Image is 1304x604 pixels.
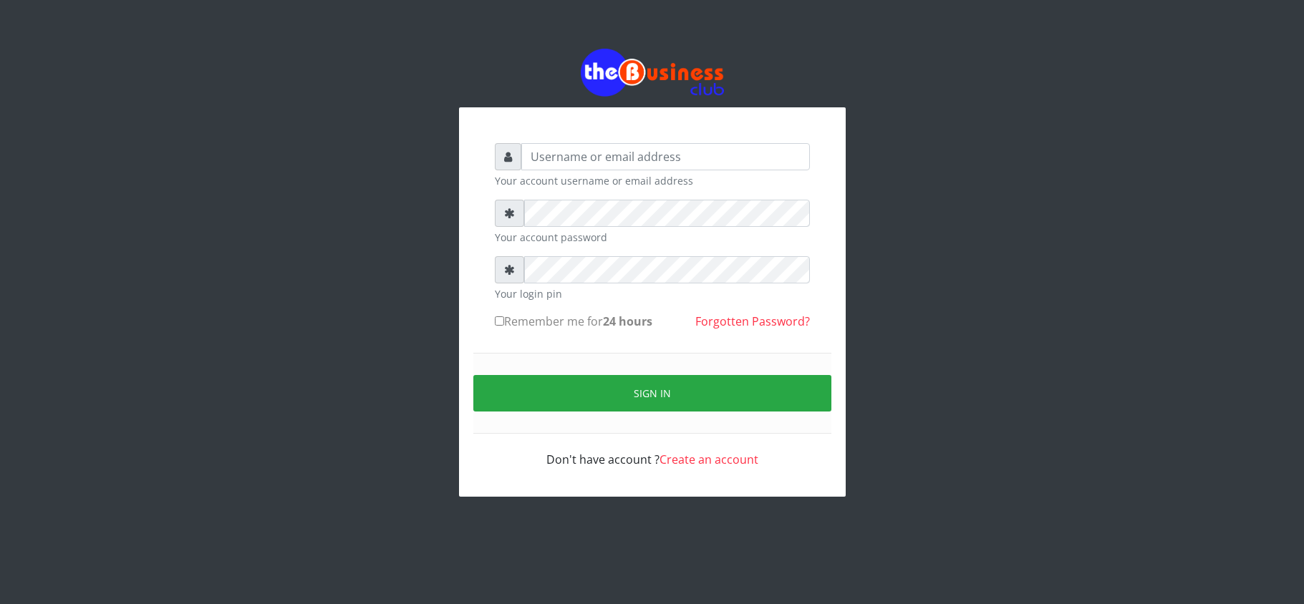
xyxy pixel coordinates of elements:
[495,316,504,326] input: Remember me for24 hours
[495,173,810,188] small: Your account username or email address
[603,313,652,329] b: 24 hours
[495,286,810,301] small: Your login pin
[473,375,831,411] button: Sign in
[660,452,758,467] a: Create an account
[521,143,810,170] input: Username or email address
[495,230,810,245] small: Your account password
[695,313,810,329] a: Forgotten Password?
[495,434,810,468] div: Don't have account ?
[495,313,652,330] label: Remember me for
